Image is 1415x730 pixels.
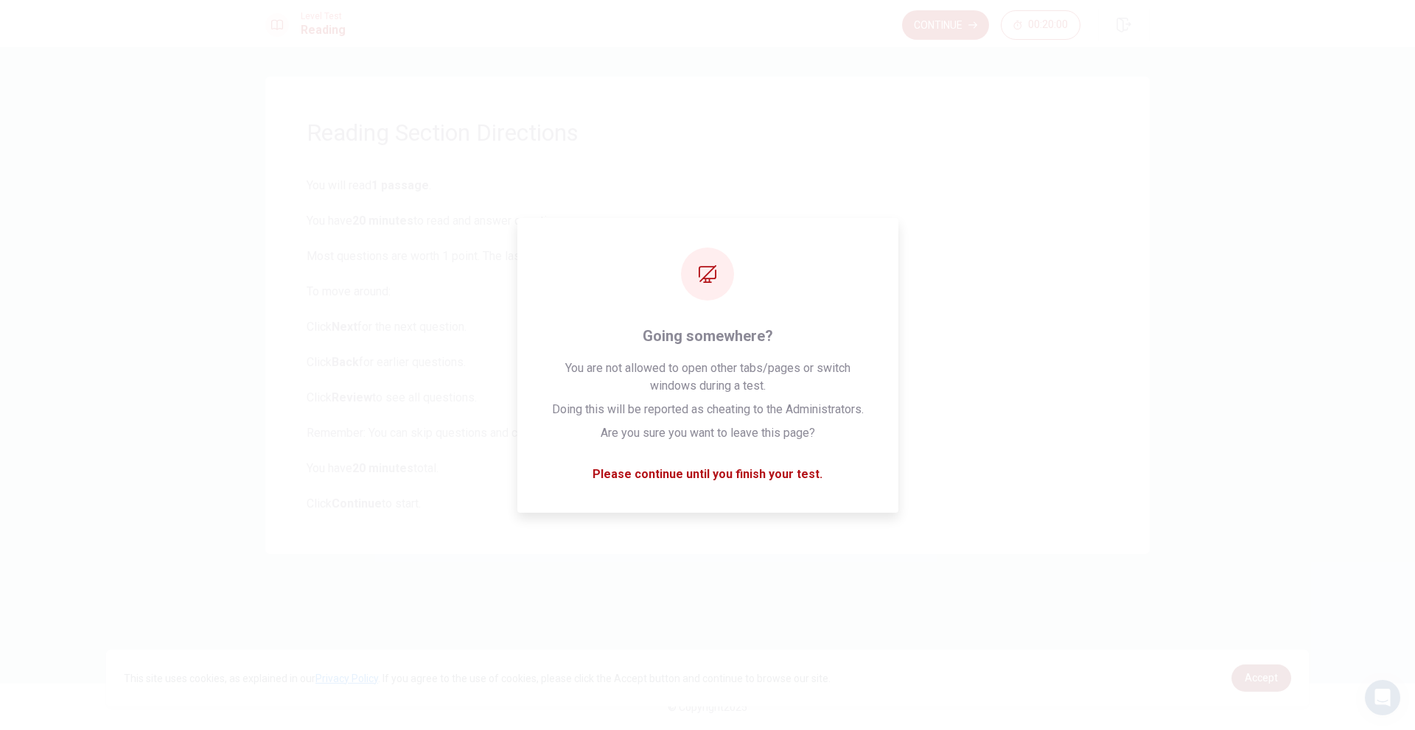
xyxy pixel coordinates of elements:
span: © Copyright 2025 [668,701,747,713]
div: cookieconsent [106,650,1309,706]
span: 00:20:00 [1028,19,1068,31]
div: Open Intercom Messenger [1365,680,1400,715]
button: 00:20:00 [1001,10,1080,40]
b: Next [332,320,357,334]
span: Level Test [301,11,346,21]
h1: Reading [301,21,346,39]
span: This site uses cookies, as explained in our . If you agree to the use of cookies, please click th... [124,673,831,684]
a: dismiss cookie message [1231,664,1291,692]
b: Continue [332,496,382,510]
b: 20 minutes [352,214,413,228]
b: Review [332,390,372,404]
h1: Reading Section Directions [307,118,1108,147]
span: Accept [1245,672,1278,684]
span: You will read . You have to read and answer questions. Most questions are worth 1 point. The last... [307,177,1108,513]
b: Back [332,355,359,369]
button: Continue [902,10,989,40]
a: Privacy Policy [315,673,378,684]
b: 20 minutes [352,461,413,475]
b: 1 passage [371,178,429,192]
